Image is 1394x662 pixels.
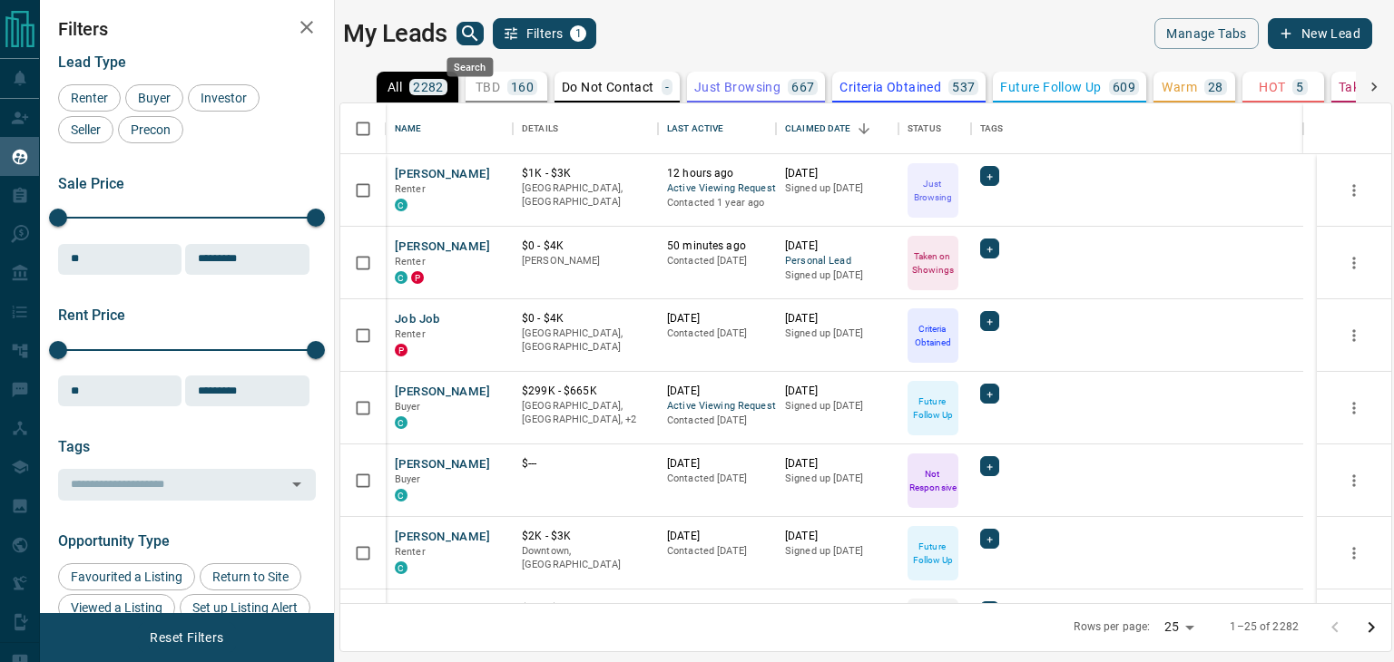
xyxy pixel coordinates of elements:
[132,91,177,105] span: Buyer
[58,84,121,112] div: Renter
[667,384,767,399] p: [DATE]
[980,601,999,621] div: +
[658,103,776,154] div: Last Active
[667,544,767,559] p: Contacted [DATE]
[513,103,658,154] div: Details
[980,311,999,331] div: +
[395,416,407,429] div: condos.ca
[909,249,957,277] p: Taken on Showings
[522,166,649,181] p: $1K - $3K
[785,384,889,399] p: [DATE]
[125,84,183,112] div: Buyer
[1340,467,1368,494] button: more
[522,181,649,209] p: [GEOGRAPHIC_DATA], [GEOGRAPHIC_DATA]
[395,239,490,256] button: [PERSON_NAME]
[667,254,767,268] p: Contacted [DATE]
[206,570,295,584] span: Return to Site
[1268,18,1372,49] button: New Lead
[987,602,993,620] span: +
[395,529,490,546] button: [PERSON_NAME]
[58,594,175,621] div: Viewed a Listing
[987,530,993,548] span: +
[909,394,957,422] p: Future Follow Up
[522,254,649,268] p: [PERSON_NAME]
[667,196,767,210] p: Contacted 1 year ago
[791,81,814,93] p: 667
[395,401,421,413] span: Buyer
[785,239,889,254] p: [DATE]
[522,326,649,355] p: [GEOGRAPHIC_DATA], [GEOGRAPHIC_DATA]
[188,84,260,112] div: Investor
[667,166,767,181] p: 12 hours ago
[987,167,993,185] span: +
[562,81,654,93] p: Do Not Contact
[667,103,723,154] div: Last Active
[1296,81,1303,93] p: 5
[980,456,999,476] div: +
[58,438,90,455] span: Tags
[64,91,114,105] span: Renter
[987,312,993,330] span: +
[411,271,424,284] div: property.ca
[1162,81,1197,93] p: Warm
[395,166,490,183] button: [PERSON_NAME]
[522,384,649,399] p: $299K - $665K
[186,600,304,615] span: Set up Listing Alert
[785,544,889,559] p: Signed up [DATE]
[667,601,767,617] p: 20 hours ago
[980,529,999,549] div: +
[395,384,490,401] button: [PERSON_NAME]
[395,199,407,211] div: condos.ca
[395,561,407,574] div: condos.ca
[395,256,426,268] span: Renter
[1340,540,1368,567] button: more
[851,116,877,141] button: Sort
[343,19,447,48] h1: My Leads
[909,540,957,567] p: Future Follow Up
[138,622,235,653] button: Reset Filters
[58,54,126,71] span: Lead Type
[1259,81,1285,93] p: HOT
[667,414,767,428] p: Contacted [DATE]
[388,81,402,93] p: All
[1230,619,1299,635] p: 1–25 of 2282
[522,456,649,472] p: $---
[909,177,957,204] p: Just Browsing
[284,472,309,497] button: Open
[476,81,500,93] p: TBD
[395,311,440,328] button: Job Job
[1353,609,1389,646] button: Go to next page
[980,239,999,258] div: +
[395,473,421,485] span: Buyer
[909,467,957,494] p: Not Responsive
[1000,81,1101,93] p: Future Follow Up
[785,399,889,414] p: Signed up [DATE]
[395,456,490,473] button: [PERSON_NAME]
[980,166,999,186] div: +
[667,529,767,544] p: [DATE]
[1340,249,1368,277] button: more
[200,563,301,590] div: Return to Site
[785,254,889,269] span: Personal Lead
[785,166,889,181] p: [DATE]
[785,268,889,283] p: Signed up [DATE]
[694,81,780,93] p: Just Browsing
[667,326,767,341] p: Contacted [DATE]
[456,22,484,45] button: search button
[785,529,889,544] p: [DATE]
[395,103,422,154] div: Name
[908,103,941,154] div: Status
[572,27,584,40] span: 1
[58,563,195,590] div: Favourited a Listing
[971,103,1303,154] div: Tags
[785,326,889,341] p: Signed up [DATE]
[395,328,426,340] span: Renter
[785,103,851,154] div: Claimed Date
[667,456,767,472] p: [DATE]
[58,307,125,324] span: Rent Price
[667,311,767,326] p: [DATE]
[785,181,889,196] p: Signed up [DATE]
[667,472,767,486] p: Contacted [DATE]
[980,103,1004,154] div: Tags
[987,385,993,403] span: +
